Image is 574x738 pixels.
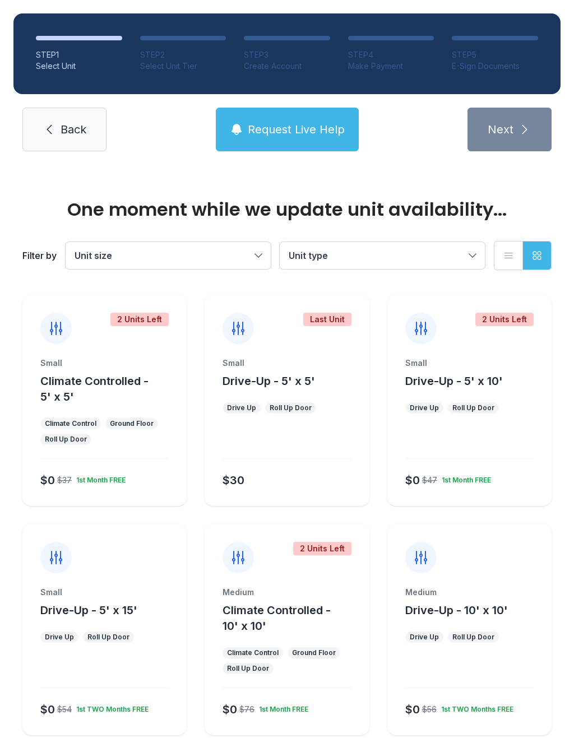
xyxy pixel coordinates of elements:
div: STEP 3 [244,49,330,61]
span: Drive-Up - 5' x 10' [405,374,503,388]
div: $56 [422,704,437,715]
div: Roll Up Door [452,633,494,642]
div: $0 [40,472,55,488]
span: Drive-Up - 5' x 5' [223,374,315,388]
div: $30 [223,472,244,488]
div: 1st TWO Months FREE [437,700,513,714]
button: Drive-Up - 5' x 15' [40,602,137,618]
div: $37 [57,475,72,486]
div: Drive Up [227,403,256,412]
div: 1st TWO Months FREE [72,700,149,714]
div: 1st Month FREE [254,700,308,714]
div: Roll Up Door [452,403,494,412]
div: Medium [405,587,534,598]
div: One moment while we update unit availability... [22,201,552,219]
div: Drive Up [410,633,439,642]
div: Ground Floor [292,648,336,657]
div: Roll Up Door [87,633,129,642]
div: STEP 2 [140,49,226,61]
div: $0 [223,702,237,717]
span: Request Live Help [248,122,345,137]
div: Create Account [244,61,330,72]
div: E-Sign Documents [452,61,538,72]
div: Drive Up [410,403,439,412]
div: Climate Control [227,648,279,657]
div: $76 [239,704,254,715]
div: Filter by [22,249,57,262]
div: Climate Control [45,419,96,428]
div: Small [405,358,534,369]
div: Roll Up Door [270,403,312,412]
div: STEP 1 [36,49,122,61]
span: Climate Controlled - 5' x 5' [40,374,149,403]
span: Unit size [75,250,112,261]
span: Next [488,122,513,137]
div: Make Payment [348,61,434,72]
div: Small [223,358,351,369]
button: Climate Controlled - 10' x 10' [223,602,364,634]
div: Select Unit Tier [140,61,226,72]
div: Ground Floor [110,419,154,428]
div: Last Unit [303,313,351,326]
button: Drive-Up - 5' x 10' [405,373,503,389]
button: Climate Controlled - 5' x 5' [40,373,182,405]
div: Medium [223,587,351,598]
div: 2 Units Left [475,313,534,326]
button: Drive-Up - 10' x 10' [405,602,508,618]
div: $0 [405,702,420,717]
div: Small [40,358,169,369]
div: Select Unit [36,61,122,72]
span: Unit type [289,250,328,261]
div: STEP 4 [348,49,434,61]
span: Drive-Up - 10' x 10' [405,604,508,617]
div: $0 [405,472,420,488]
span: Back [61,122,86,137]
div: Roll Up Door [227,664,269,673]
button: Unit type [280,242,485,269]
div: Drive Up [45,633,74,642]
button: Unit size [66,242,271,269]
button: Drive-Up - 5' x 5' [223,373,315,389]
div: $0 [40,702,55,717]
div: 1st Month FREE [437,471,491,485]
div: 2 Units Left [110,313,169,326]
div: 1st Month FREE [72,471,126,485]
div: $47 [422,475,437,486]
div: Roll Up Door [45,435,87,444]
div: STEP 5 [452,49,538,61]
span: Climate Controlled - 10' x 10' [223,604,331,633]
div: 2 Units Left [293,542,351,555]
span: Drive-Up - 5' x 15' [40,604,137,617]
div: Small [40,587,169,598]
div: $54 [57,704,72,715]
